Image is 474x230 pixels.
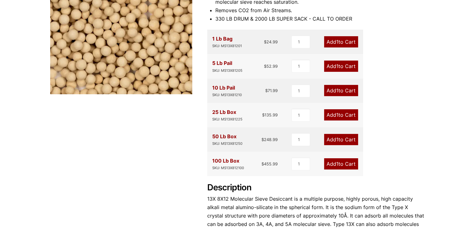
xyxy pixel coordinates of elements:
[212,35,242,49] div: 1 Lb Bag
[336,87,338,94] span: 1
[261,161,278,166] bdi: 455.99
[212,141,242,147] div: SKU: MS13X81250
[212,92,242,98] div: SKU: MS13X81210
[265,88,268,93] span: $
[336,63,338,69] span: 1
[265,88,278,93] bdi: 71.99
[324,85,358,96] a: Add1to Cart
[336,39,338,45] span: 1
[261,161,264,166] span: $
[336,112,338,118] span: 1
[215,6,424,15] li: Removes CO2 from Air Streams.
[262,112,278,117] bdi: 135.99
[324,109,358,120] a: Add1to Cart
[212,165,244,171] div: SKU: MS13X812100
[264,39,266,44] span: $
[212,116,242,122] div: SKU: MS13X81225
[215,15,424,23] li: 330 LB DRUM & 2000 LB SUPER SACK - CALL TO ORDER
[336,136,338,143] span: 1
[212,43,242,49] div: SKU: MS13X81201
[212,132,242,147] div: 50 Lb Box
[264,64,278,69] bdi: 52.99
[324,158,358,169] a: Add1to Cart
[207,183,424,193] h2: Description
[212,59,242,73] div: 5 Lb Pail
[262,112,265,117] span: $
[212,84,242,98] div: 10 Lb Pail
[261,137,264,142] span: $
[264,39,278,44] bdi: 24.99
[212,157,244,171] div: 100 Lb Box
[261,137,278,142] bdi: 248.99
[336,161,338,167] span: 1
[324,61,358,72] a: Add1to Cart
[212,108,242,122] div: 25 Lb Box
[324,134,358,145] a: Add1to Cart
[212,68,242,74] div: SKU: MS13X81205
[324,36,358,47] a: Add1to Cart
[264,64,266,69] span: $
